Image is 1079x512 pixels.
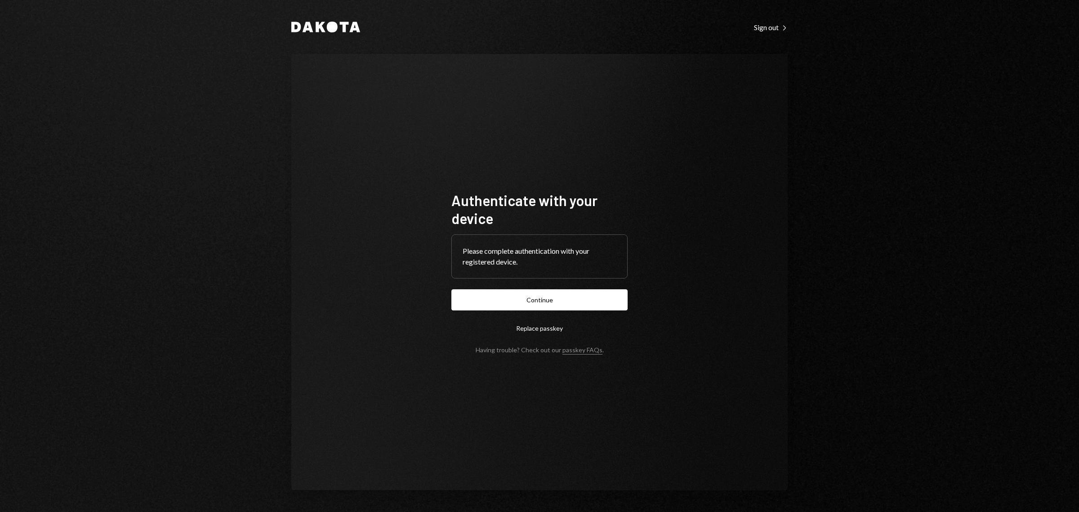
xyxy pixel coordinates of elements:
[451,289,628,310] button: Continue
[476,346,604,354] div: Having trouble? Check out our .
[754,22,788,32] a: Sign out
[451,191,628,227] h1: Authenticate with your device
[562,346,602,355] a: passkey FAQs
[451,318,628,339] button: Replace passkey
[463,246,616,267] div: Please complete authentication with your registered device.
[754,23,788,32] div: Sign out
